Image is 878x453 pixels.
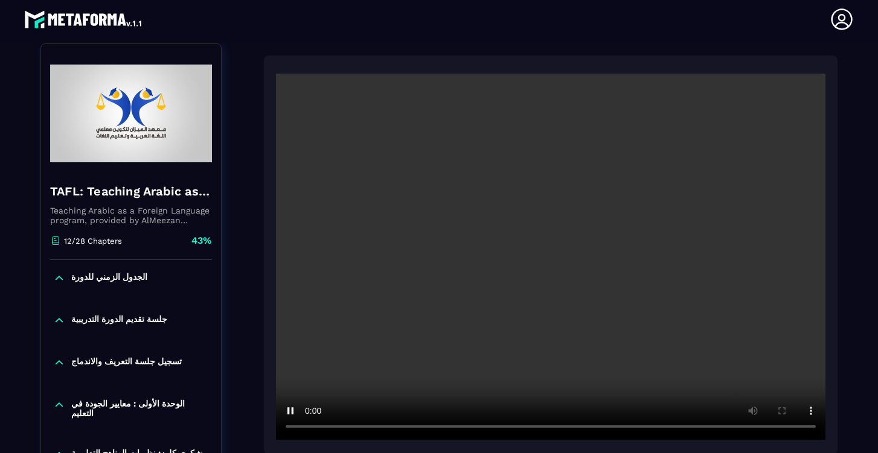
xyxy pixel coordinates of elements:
[24,7,144,31] img: logo
[50,183,212,200] h4: TAFL: Teaching Arabic as a Foreign Language program - June
[71,399,209,418] p: الوحدة الأولى : معايير الجودة في التعليم
[71,356,182,369] p: تسجيل جلسة التعريف والاندماج
[50,206,212,225] p: Teaching Arabic as a Foreign Language program, provided by AlMeezan Academy in the [GEOGRAPHIC_DATA]
[50,53,212,174] img: banner
[71,272,147,284] p: الجدول الزمني للدورة
[64,236,122,246] p: 12/28 Chapters
[191,234,212,247] p: 43%
[71,314,167,326] p: جلسة تقديم الدورة التدريبية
